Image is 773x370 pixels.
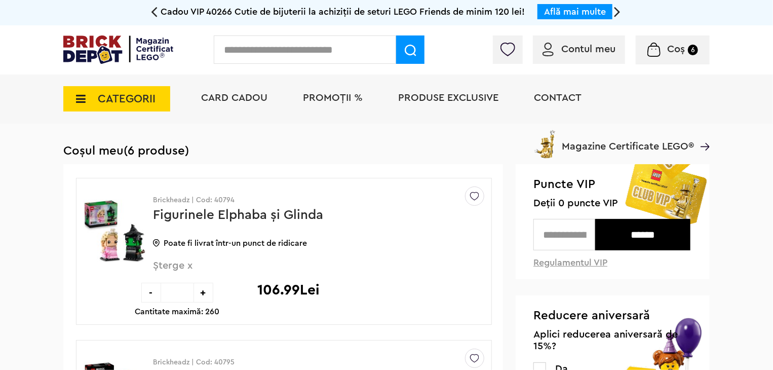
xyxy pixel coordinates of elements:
[63,144,710,158] h1: Coșul meu
[124,145,189,157] span: (6 produse)
[141,283,161,303] div: -
[303,93,363,103] a: PROMOȚII %
[533,308,692,324] span: Reducere aniversară
[561,44,615,54] span: Contul meu
[201,93,267,103] a: Card Cadou
[153,261,451,282] span: Șterge x
[98,93,156,104] span: CATEGORII
[161,7,525,16] span: Cadou VIP 40266 Cutie de bijuterii la achiziții de seturi LEGO Friends de minim 120 lei!
[194,283,213,303] div: +
[153,197,476,204] p: Brickheadz | Cod: 40794
[533,258,607,267] a: Regulamentul VIP
[533,177,692,193] span: Puncte VIP
[533,198,692,209] span: Deții 0 puncte VIP
[543,44,615,54] a: Contul meu
[257,283,320,297] p: 106.99Lei
[153,239,476,247] p: Poate fi livrat într-un punct de ridicare
[544,7,606,16] a: Află mai multe
[667,44,685,54] span: Coș
[533,329,692,352] span: Aplici reducerea aniversară de 15%?
[153,359,476,366] p: Brickheadz | Cod: 40795
[84,193,146,269] img: Figurinele Elphaba şi Glinda
[135,308,219,316] p: Cantitate maximă: 260
[398,93,498,103] a: Produse exclusive
[534,93,582,103] a: Contact
[688,45,698,55] small: 6
[153,208,323,221] a: Figurinele Elphaba şi Glinda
